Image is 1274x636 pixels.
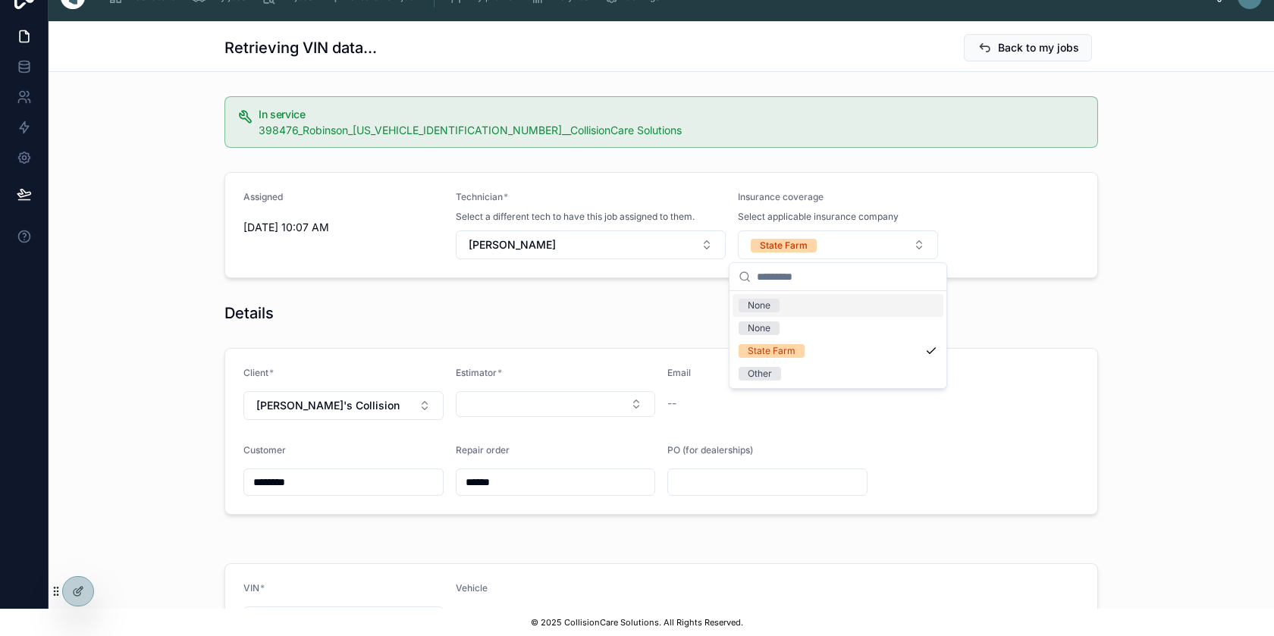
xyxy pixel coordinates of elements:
span: Client [243,367,268,378]
span: Vehicle [456,582,488,594]
span: [PERSON_NAME]'s Collision [256,398,400,413]
h5: In service [259,109,1085,120]
span: Technician [456,191,503,202]
span: [PERSON_NAME] [469,237,556,252]
div: Suggestions [730,291,946,388]
div: State Farm [748,344,795,358]
span: Email [667,367,691,378]
span: Select a different tech to have this job assigned to them. [456,211,695,223]
button: Select Button [456,230,726,259]
div: State Farm [760,239,808,252]
button: Select Button [738,230,938,259]
span: Repair order [456,444,510,456]
span: VIN [243,582,259,594]
span: PO (for dealerships) [667,444,753,456]
span: 398476_Robinson_[US_VEHICLE_IDENTIFICATION_NUMBER]__CollisionCare Solutions [259,124,682,136]
button: Select Button [456,391,656,417]
span: Select applicable insurance company [738,211,899,223]
div: 398476_Robinson_SALAG2D40AA526626__CollisionCare Solutions [259,123,1085,138]
div: Other [748,367,772,381]
span: Customer [243,444,286,456]
span: Back to my jobs [998,40,1079,55]
span: Estimator [456,367,497,378]
button: Select Button [243,391,444,420]
button: Back to my jobs [964,34,1092,61]
span: [DATE] 10:07 AM [243,220,444,235]
h1: Retrieving VIN data... [224,37,377,58]
div: None [748,321,770,335]
span: -- [667,396,676,411]
span: Insurance coverage [738,191,824,202]
span: Assigned [243,191,283,202]
div: None [748,299,770,312]
h1: Details [224,302,274,324]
